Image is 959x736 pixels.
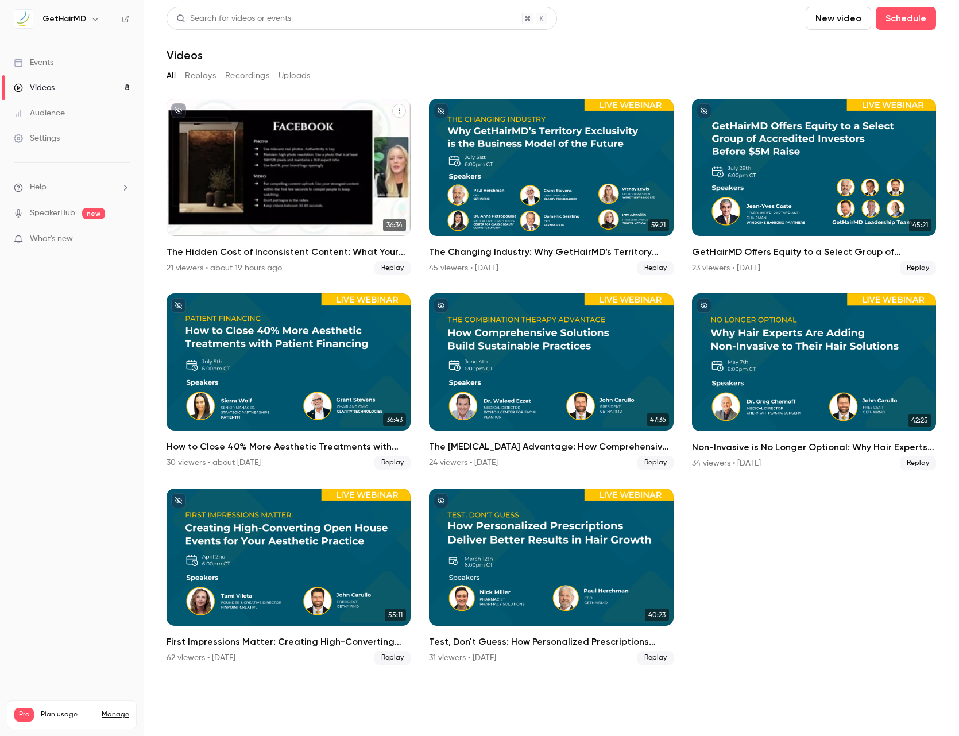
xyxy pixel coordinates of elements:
div: Videos [14,82,55,94]
span: Replay [637,651,674,665]
div: 34 viewers • [DATE] [692,458,761,469]
span: 59:21 [648,219,669,231]
div: Search for videos or events [176,13,291,25]
li: Non-Invasive is No Longer Optional: Why Hair Experts Are Adding Non-Invasive to Their Hair Solutions [692,293,936,470]
h2: The [MEDICAL_DATA] Advantage: How Comprehensive Solutions Build Sustainable Practices [429,440,673,454]
li: The Combination Therapy Advantage: How Comprehensive Solutions Build Sustainable Practices [429,293,673,470]
button: All [167,67,176,85]
div: 62 viewers • [DATE] [167,652,235,664]
h2: The Changing Industry: Why GetHairMD’s Territory Exclusivity is the Business Model of the Future [429,245,673,259]
a: 47:36The [MEDICAL_DATA] Advantage: How Comprehensive Solutions Build Sustainable Practices24 view... [429,293,673,470]
a: 42:25Non-Invasive is No Longer Optional: Why Hair Experts Are Adding Non-Invasive to Their Hair S... [692,293,936,470]
div: 45 viewers • [DATE] [429,262,498,274]
button: unpublished [434,298,448,313]
span: Replay [374,261,411,275]
h2: How to Close 40% More Aesthetic Treatments with Patient Financing [167,440,411,454]
div: 24 viewers • [DATE] [429,457,498,468]
button: Uploads [279,67,311,85]
li: Test, Don't Guess: How Personalized Prescriptions Deliver Better Results in Hair Growth [429,489,673,665]
div: Settings [14,133,60,144]
h2: The Hidden Cost of Inconsistent Content: What Your Feed Isn’t Telling You [167,245,411,259]
span: 36:34 [383,219,406,231]
button: Recordings [225,67,269,85]
span: new [82,208,105,219]
a: Manage [102,710,129,719]
a: 55:11First Impressions Matter: Creating High-Converting Open House Events for Your Aesthetic Prac... [167,489,411,665]
li: First Impressions Matter: Creating High-Converting Open House Events for Your Aesthetic Practice [167,489,411,665]
div: 30 viewers • about [DATE] [167,457,261,468]
button: Replays [185,67,216,85]
h2: Non-Invasive is No Longer Optional: Why Hair Experts Are Adding Non-Invasive to Their Hair Solutions [692,440,936,454]
button: unpublished [697,103,711,118]
button: unpublished [171,103,186,118]
span: Replay [637,261,674,275]
button: unpublished [697,298,711,313]
div: 23 viewers • [DATE] [692,262,760,274]
section: Videos [167,7,936,729]
button: unpublished [171,493,186,508]
a: 59:21The Changing Industry: Why GetHairMD’s Territory Exclusivity is the Business Model of the Fu... [429,99,673,275]
img: GetHairMD [14,10,33,28]
li: How to Close 40% More Aesthetic Treatments with Patient Financing [167,293,411,470]
li: The Changing Industry: Why GetHairMD’s Territory Exclusivity is the Business Model of the Future [429,99,673,275]
li: GetHairMD Offers Equity to a Select Group of Accredited Investors Before $5M Raise [692,99,936,275]
span: Pro [14,708,34,722]
a: 36:43How to Close 40% More Aesthetic Treatments with Patient Financing30 viewers • about [DATE]Re... [167,293,411,470]
div: Events [14,57,53,68]
span: Replay [637,456,674,470]
h2: First Impressions Matter: Creating High-Converting Open House Events for Your Aesthetic Practice [167,635,411,649]
span: 45:21 [909,219,931,231]
h2: Test, Don't Guess: How Personalized Prescriptions Deliver Better Results in Hair Growth [429,635,673,649]
span: Help [30,181,47,193]
button: unpublished [171,298,186,313]
span: Replay [374,456,411,470]
div: 31 viewers • [DATE] [429,652,496,664]
a: 36:34The Hidden Cost of Inconsistent Content: What Your Feed Isn’t Telling You21 viewers • about ... [167,99,411,275]
span: Replay [900,456,936,470]
h2: GetHairMD Offers Equity to a Select Group of Accredited Investors Before $5M Raise [692,245,936,259]
span: 40:23 [645,609,669,621]
li: help-dropdown-opener [14,181,130,193]
h6: GetHairMD [42,13,86,25]
button: unpublished [434,493,448,508]
a: 40:23Test, Don't Guess: How Personalized Prescriptions Deliver Better Results in Hair Growth31 vi... [429,489,673,665]
div: Audience [14,107,65,119]
span: 36:43 [383,413,406,426]
h1: Videos [167,48,203,62]
span: What's new [30,233,73,245]
a: SpeakerHub [30,207,75,219]
a: 45:21GetHairMD Offers Equity to a Select Group of Accredited Investors Before $5M Raise23 viewers... [692,99,936,275]
span: 42:25 [908,414,931,427]
span: Plan usage [41,710,95,719]
button: unpublished [434,103,448,118]
div: 21 viewers • about 19 hours ago [167,262,282,274]
ul: Videos [167,99,936,665]
span: Replay [900,261,936,275]
span: 47:36 [647,413,669,426]
span: 55:11 [385,609,406,621]
li: The Hidden Cost of Inconsistent Content: What Your Feed Isn’t Telling You [167,99,411,275]
button: New video [806,7,871,30]
button: Schedule [876,7,936,30]
span: Replay [374,651,411,665]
